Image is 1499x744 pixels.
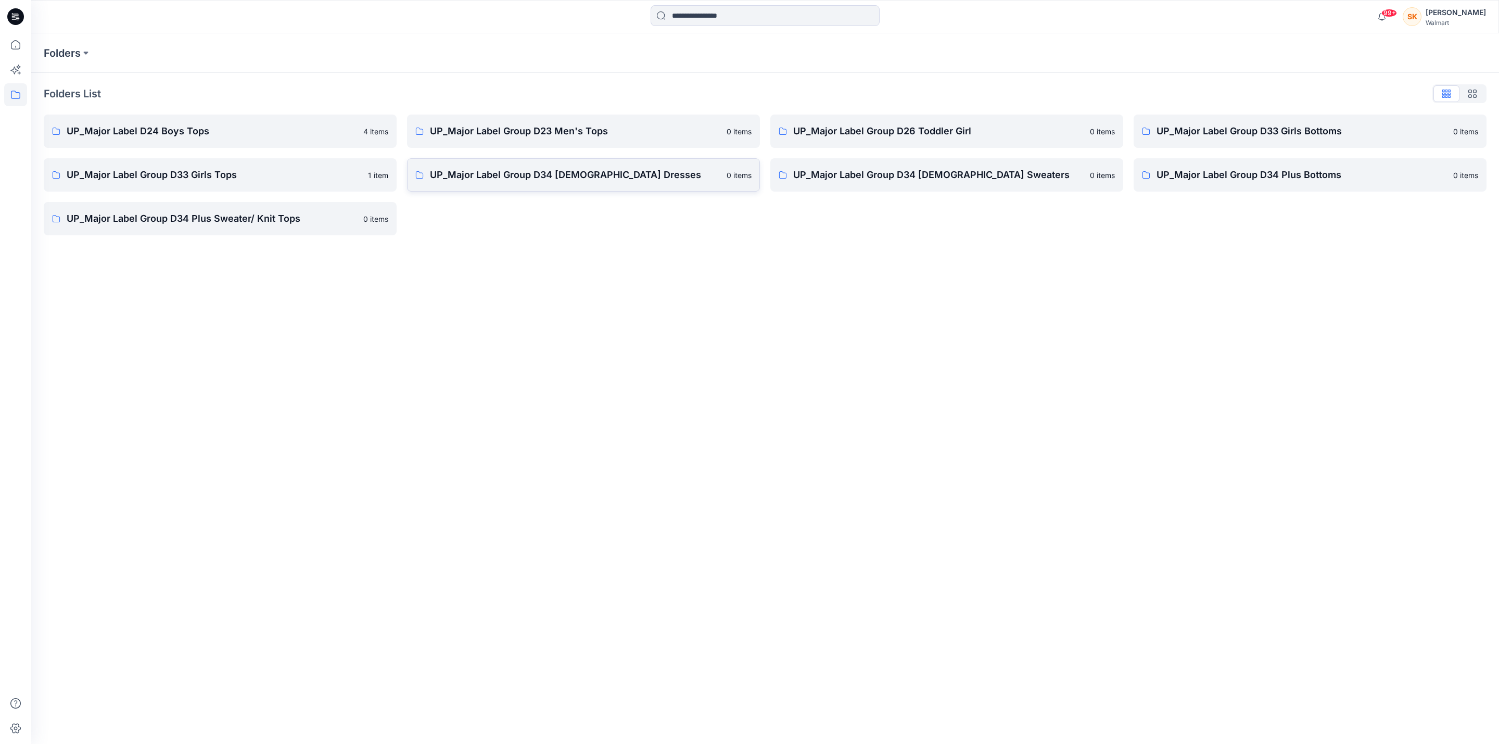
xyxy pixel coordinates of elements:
[1134,158,1487,192] a: UP_Major Label Group D34 Plus Bottoms0 items
[770,115,1123,148] a: UP_Major Label Group D26 Toddler Girl0 items
[430,124,720,138] p: UP_Major Label Group D23 Men's Tops
[727,170,752,181] p: 0 items
[44,115,397,148] a: UP_Major Label D24 Boys Tops4 items
[44,86,101,102] p: Folders List
[407,115,760,148] a: UP_Major Label Group D23 Men's Tops0 items
[1134,115,1487,148] a: UP_Major Label Group D33 Girls Bottoms0 items
[727,126,752,137] p: 0 items
[1426,19,1486,27] div: Walmart
[1157,168,1447,182] p: UP_Major Label Group D34 Plus Bottoms
[44,202,397,235] a: UP_Major Label Group D34 Plus Sweater/ Knit Tops0 items
[1453,126,1478,137] p: 0 items
[368,170,388,181] p: 1 item
[793,168,1084,182] p: UP_Major Label Group D34 [DEMOGRAPHIC_DATA] Sweaters
[407,158,760,192] a: UP_Major Label Group D34 [DEMOGRAPHIC_DATA] Dresses0 items
[44,46,81,60] a: Folders
[1453,170,1478,181] p: 0 items
[363,213,388,224] p: 0 items
[1426,6,1486,19] div: [PERSON_NAME]
[770,158,1123,192] a: UP_Major Label Group D34 [DEMOGRAPHIC_DATA] Sweaters0 items
[793,124,1084,138] p: UP_Major Label Group D26 Toddler Girl
[1381,9,1397,17] span: 99+
[44,158,397,192] a: UP_Major Label Group D33 Girls Tops1 item
[1157,124,1447,138] p: UP_Major Label Group D33 Girls Bottoms
[67,211,357,226] p: UP_Major Label Group D34 Plus Sweater/ Knit Tops
[1403,7,1421,26] div: SK
[67,168,362,182] p: UP_Major Label Group D33 Girls Tops
[1090,126,1115,137] p: 0 items
[430,168,720,182] p: UP_Major Label Group D34 [DEMOGRAPHIC_DATA] Dresses
[67,124,357,138] p: UP_Major Label D24 Boys Tops
[1090,170,1115,181] p: 0 items
[363,126,388,137] p: 4 items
